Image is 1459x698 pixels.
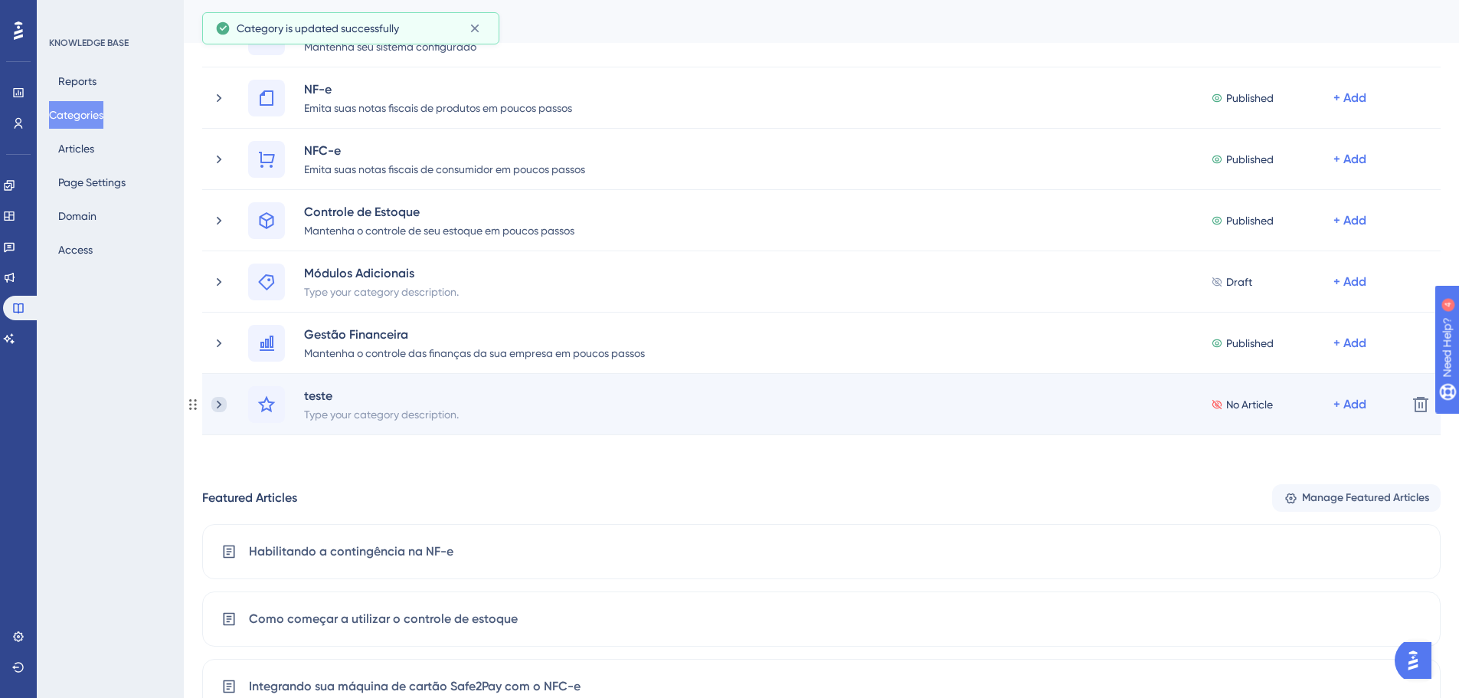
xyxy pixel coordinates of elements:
span: Published [1226,150,1274,169]
div: Categories [202,11,1402,32]
span: Published [1226,89,1274,107]
button: Access [49,236,102,264]
div: teste [303,386,460,405]
div: Mantenha o controle de seu estoque em poucos passos [303,221,575,239]
span: Integrando sua máquina de cartão Safe2Pay com o NFC-e [249,677,581,696]
div: + Add [1333,395,1366,414]
button: Manage Featured Articles [1272,484,1441,512]
div: NFC-e [303,141,586,159]
div: Featured Articles [202,489,297,507]
span: Need Help? [36,4,96,22]
button: Categories [49,101,103,129]
div: 4 [106,8,111,20]
span: Published [1226,211,1274,230]
div: Emita suas notas fiscais de consumidor em poucos passos [303,159,586,178]
div: + Add [1333,150,1366,169]
span: Draft [1226,273,1252,291]
div: + Add [1333,89,1366,107]
div: + Add [1333,211,1366,230]
span: Category is updated successfully [237,19,399,38]
div: KNOWLEDGE BASE [49,37,129,49]
div: Módulos Adicionais [303,264,460,282]
div: Controle de Estoque [303,202,575,221]
button: Articles [49,135,103,162]
button: Reports [49,67,106,95]
button: Domain [49,202,106,230]
button: Page Settings [49,169,135,196]
span: Como começar a utilizar o controle de estoque [249,610,518,628]
div: Mantenha seu sistema configurado [303,37,477,55]
div: Type your category description. [303,405,460,423]
div: Gestão Financeira [303,325,646,343]
span: Habilitando a contingência na NF-e [249,542,453,561]
div: Type your category description. [303,282,460,300]
span: Manage Featured Articles [1302,489,1429,507]
div: + Add [1333,334,1366,352]
iframe: UserGuiding AI Assistant Launcher [1395,637,1441,683]
div: NF-e [303,80,573,98]
span: No Article [1226,395,1273,414]
div: Mantenha o controle das finanças da sua empresa em poucos passos [303,343,646,362]
span: Published [1226,334,1274,352]
div: Emita suas notas fiscais de produtos em poucos passos [303,98,573,116]
div: + Add [1333,273,1366,291]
